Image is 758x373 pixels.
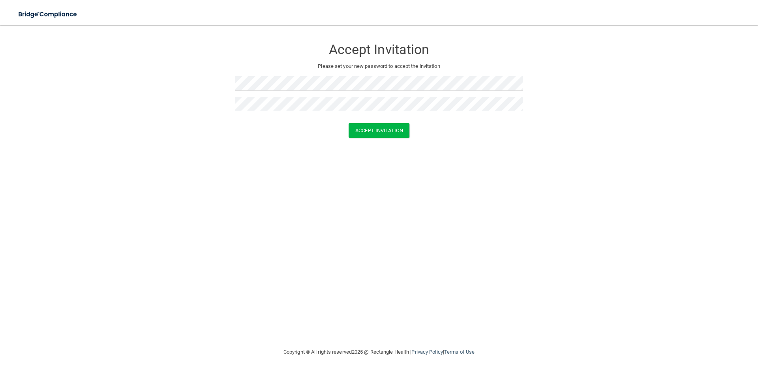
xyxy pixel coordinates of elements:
p: Please set your new password to accept the invitation [241,62,517,71]
a: Privacy Policy [411,349,443,355]
div: Copyright © All rights reserved 2025 @ Rectangle Health | | [235,339,523,365]
a: Terms of Use [444,349,475,355]
h3: Accept Invitation [235,42,523,57]
img: bridge_compliance_login_screen.278c3ca4.svg [12,6,84,22]
button: Accept Invitation [349,123,409,138]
